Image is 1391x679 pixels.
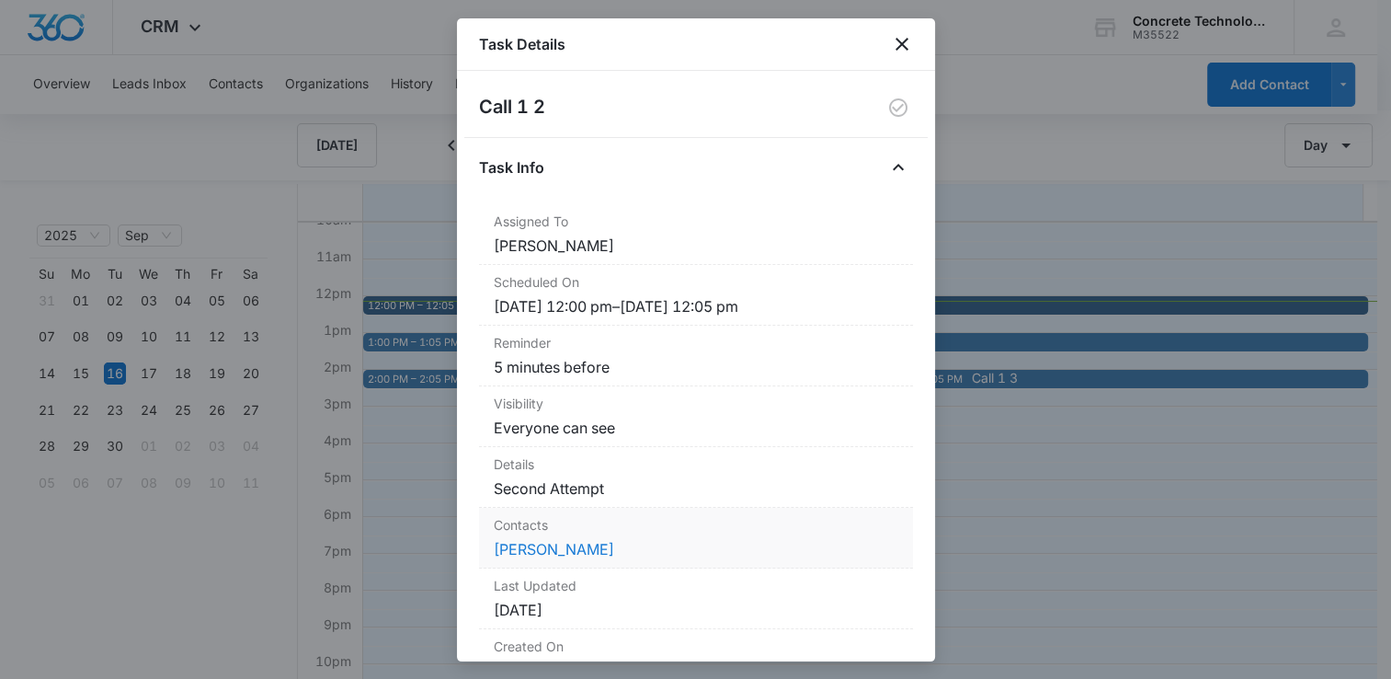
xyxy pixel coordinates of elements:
[494,478,898,500] dd: Second Attempt
[479,33,565,55] h1: Task Details
[884,153,913,182] button: Close
[494,540,614,558] a: [PERSON_NAME]
[479,204,913,265] div: Assigned To[PERSON_NAME]
[494,272,898,292] dt: Scheduled On
[479,265,913,326] div: Scheduled On[DATE] 12:00 pm–[DATE] 12:05 pm
[494,394,898,413] dt: Visibility
[494,455,898,474] dt: Details
[479,386,913,447] div: VisibilityEveryone can see
[479,156,544,178] h4: Task Info
[494,333,898,352] dt: Reminder
[479,93,545,122] h2: Call 1 2
[494,515,898,535] dt: Contacts
[494,576,898,595] dt: Last Updated
[494,212,898,231] dt: Assigned To
[479,569,913,629] div: Last Updated[DATE]
[494,637,898,656] dt: Created On
[494,356,898,378] dd: 5 minutes before
[479,326,913,386] div: Reminder5 minutes before
[494,295,898,317] dd: [DATE] 12:00 pm – [DATE] 12:05 pm
[494,417,898,439] dd: Everyone can see
[494,235,898,257] dd: [PERSON_NAME]
[494,599,898,621] dd: [DATE]
[891,33,913,55] button: close
[479,447,913,508] div: DetailsSecond Attempt
[479,508,913,569] div: Contacts[PERSON_NAME]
